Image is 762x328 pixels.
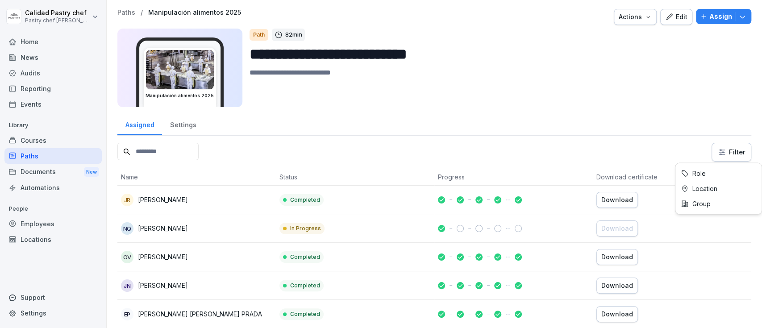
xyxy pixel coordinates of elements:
[601,195,633,205] div: Download
[601,281,633,291] div: Download
[601,224,633,233] div: Download
[692,199,711,208] p: Group
[665,12,687,22] div: Edit
[709,12,732,21] p: Assign
[601,309,633,319] div: Download
[619,12,652,22] div: Actions
[601,252,633,262] div: Download
[692,169,706,177] p: Role
[692,184,717,192] p: Location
